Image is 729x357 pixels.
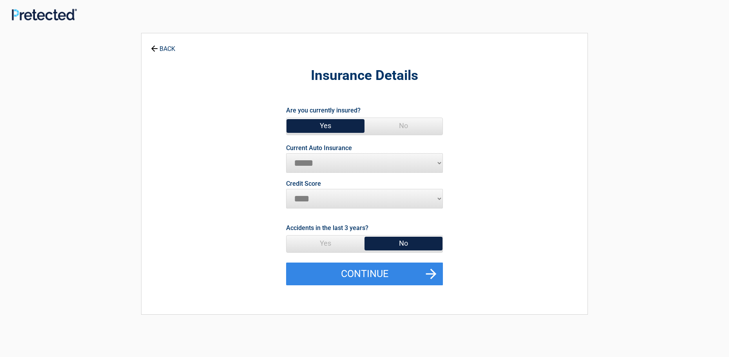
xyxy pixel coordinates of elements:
span: No [364,118,442,134]
button: Continue [286,263,443,285]
img: Main Logo [12,9,77,20]
span: No [364,236,442,251]
label: Credit Score [286,181,321,187]
span: Yes [287,118,364,134]
label: Current Auto Insurance [286,145,352,151]
label: Accidents in the last 3 years? [286,223,368,233]
label: Are you currently insured? [286,105,361,116]
span: Yes [287,236,364,251]
h2: Insurance Details [185,67,544,85]
a: BACK [149,38,177,52]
